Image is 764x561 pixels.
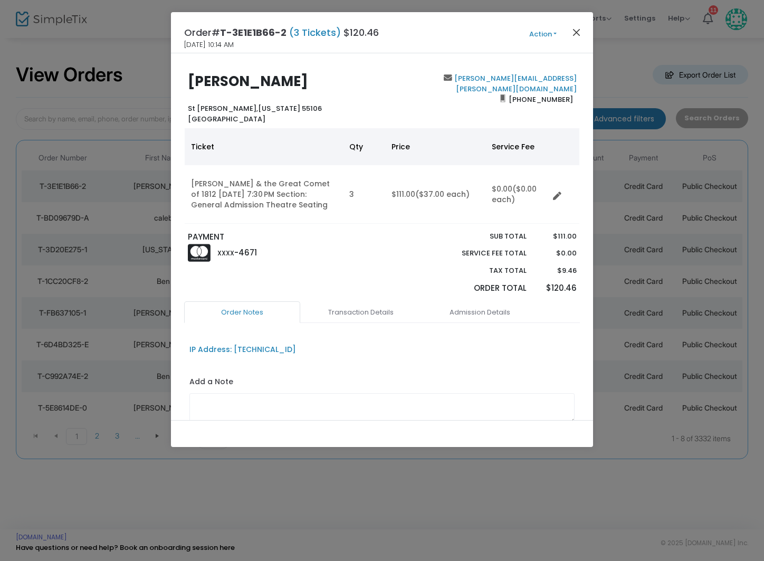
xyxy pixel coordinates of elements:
[184,25,379,40] h4: Order# $120.46
[343,128,385,165] th: Qty
[537,231,576,242] p: $111.00
[217,249,234,258] span: XXXX
[234,247,257,258] span: -4671
[437,282,527,294] p: Order Total
[303,301,419,324] a: Transaction Details
[385,128,485,165] th: Price
[437,231,527,242] p: Sub total
[184,40,234,50] span: [DATE] 10:14 AM
[188,103,258,113] span: St [PERSON_NAME],
[437,248,527,259] p: Service Fee Total
[286,26,343,39] span: (3 Tickets)
[492,184,537,205] span: ($0.00 each)
[189,344,296,355] div: IP Address: [TECHNICAL_ID]
[415,189,470,199] span: ($37.00 each)
[452,73,577,94] a: [PERSON_NAME][EMAIL_ADDRESS][PERSON_NAME][DOMAIN_NAME]
[185,128,579,224] div: Data table
[185,128,343,165] th: Ticket
[485,165,549,224] td: $0.00
[188,231,377,243] p: PAYMENT
[537,282,576,294] p: $120.46
[343,165,385,224] td: 3
[185,165,343,224] td: [PERSON_NAME] & the Great Comet of 1812 [DATE] 7:30 PM Section: General Admission Theatre Seating
[537,265,576,276] p: $9.46
[537,248,576,259] p: $0.00
[485,128,549,165] th: Service Fee
[385,165,485,224] td: $111.00
[188,103,322,124] b: [US_STATE] 55106 [GEOGRAPHIC_DATA]
[437,265,527,276] p: Tax Total
[570,25,584,39] button: Close
[184,301,300,324] a: Order Notes
[505,91,577,108] span: [PHONE_NUMBER]
[422,301,538,324] a: Admission Details
[511,28,575,40] button: Action
[220,26,286,39] span: T-3E1E1B66-2
[188,72,308,91] b: [PERSON_NAME]
[189,376,233,390] label: Add a Note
